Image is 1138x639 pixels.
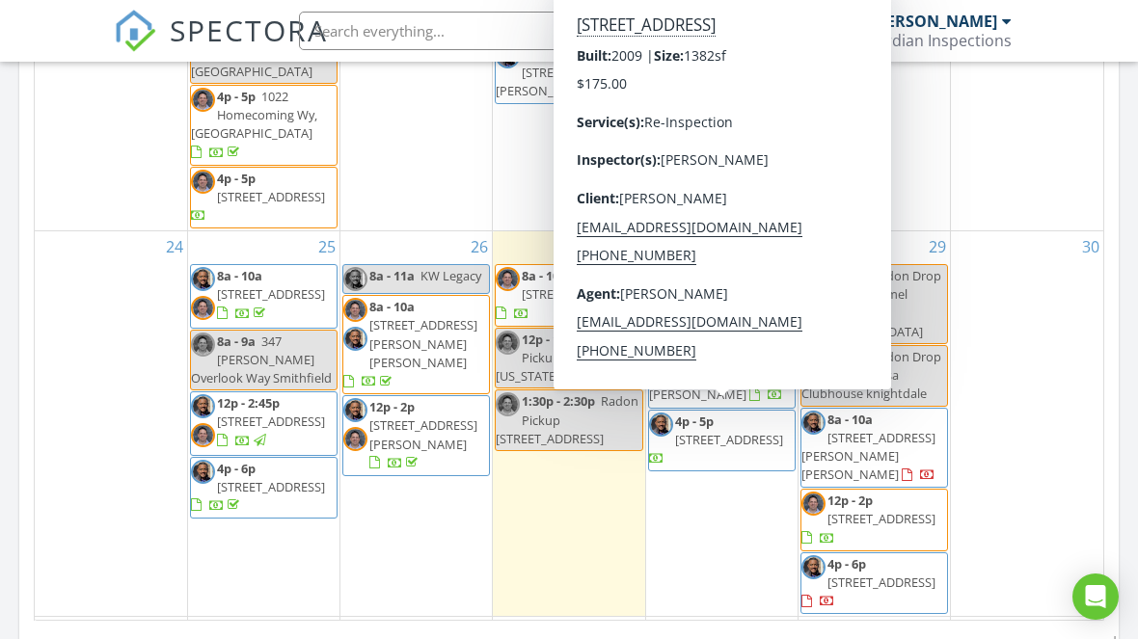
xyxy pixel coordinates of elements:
img: img_1653.jpg [191,423,215,447]
a: Go to August 26, 2025 [467,231,492,262]
span: 4p - 5p [217,170,256,187]
span: 6a - 7a [827,267,866,284]
a: 8a - 10a [STREET_ADDRESS][PERSON_NAME][PERSON_NAME] [801,411,935,484]
span: [STREET_ADDRESS] [827,573,935,591]
img: The Best Home Inspection Software - Spectora [114,10,156,52]
img: img_1653.jpg [496,392,520,416]
span: [STREET_ADDRESS] [217,478,325,495]
td: Go to August 26, 2025 [340,231,493,617]
a: Go to August 27, 2025 [620,231,645,262]
img: img_1653.jpg [191,296,215,320]
a: 8a - 10a 1040 Country Pasture Cov, [PERSON_NAME] 27591 [649,267,773,340]
a: Go to August 29, 2025 [925,231,950,262]
span: [STREET_ADDRESS] [522,285,630,303]
img: img_1653.jpg [343,298,367,322]
img: img_1653.jpg [191,88,215,112]
a: 8a - 10:15a [STREET_ADDRESS] [496,267,630,321]
span: 8a - 9a [217,333,256,350]
div: Open Intercom Messenger [1072,573,1119,620]
a: Go to August 24, 2025 [162,231,187,262]
a: 12p - 2p [STREET_ADDRESS][PERSON_NAME] [649,349,783,403]
span: [STREET_ADDRESS] [217,285,325,303]
td: Go to August 24, 2025 [35,231,187,617]
span: [STREET_ADDRESS][PERSON_NAME][PERSON_NAME] [369,316,477,370]
span: Radon Drop Off 184 Camel Crazies [GEOGRAPHIC_DATA] [801,267,941,340]
img: img_0553.jpeg [649,413,673,437]
a: 8a - 10a [STREET_ADDRESS][PERSON_NAME][PERSON_NAME] [800,408,948,489]
a: 4p - 5p [STREET_ADDRESS] [190,167,338,229]
a: 8a - 10a 1040 Country Pasture Cov, [PERSON_NAME] 27591 [648,264,796,345]
span: [STREET_ADDRESS] [217,188,325,205]
span: 8a - 10a [827,411,873,428]
img: img_0553.jpeg [191,394,215,418]
img: img_0553.jpeg [801,555,826,579]
a: 12p - 2p [STREET_ADDRESS][PERSON_NAME] [648,346,796,409]
a: 8a - 10a [STREET_ADDRESS][PERSON_NAME][PERSON_NAME] [342,295,490,394]
img: img_1653.jpg [191,333,215,357]
a: Go to August 30, 2025 [1078,231,1103,262]
span: 8a - 10a [675,267,720,284]
img: img_1653.jpg [496,267,520,291]
input: Search everything... [299,12,685,50]
span: 4p - 6p [827,555,866,572]
img: img_1653.jpg [343,427,367,451]
a: 8a - 10a [STREET_ADDRESS] [217,267,325,321]
a: 4p - 6p [STREET_ADDRESS] [801,555,935,609]
img: img_1653.jpg [496,331,520,355]
td: Go to August 25, 2025 [187,231,339,617]
span: 6a - 7a [827,348,866,365]
span: [STREET_ADDRESS][PERSON_NAME] [496,64,630,99]
span: 2790 NC-55, [GEOGRAPHIC_DATA] [191,25,330,79]
a: 4p - 5p [STREET_ADDRESS] [191,170,325,224]
img: img_0553.jpeg [343,398,367,422]
td: Go to August 30, 2025 [951,231,1103,617]
td: Go to August 28, 2025 [645,231,798,617]
span: 12p - 2p [369,398,415,415]
span: 1040 Country Pasture Cov, [PERSON_NAME] 27591 [649,267,773,340]
span: 8a - 11a [369,267,415,284]
span: 1:30p - 2:30p [522,392,595,410]
img: img_0553.jpeg [343,267,367,291]
span: KW Legacy [420,267,481,284]
a: Go to August 25, 2025 [314,231,339,262]
img: img_0553.jpeg [191,460,215,484]
span: Radon Drop Off 884 Casa Clubhouse knightdale [801,348,941,402]
img: img_0553.jpeg [343,327,367,351]
span: 12p - 2p [675,349,720,366]
span: 8a - 10a [369,298,415,315]
img: img_0553.jpeg [191,267,215,291]
span: 12p - 2:45p [217,394,280,412]
span: [STREET_ADDRESS][PERSON_NAME][PERSON_NAME] [801,429,935,483]
a: Go to August 28, 2025 [772,231,798,262]
div: [PERSON_NAME] [872,12,997,31]
a: 4p - 5p [STREET_ADDRESS] [649,413,783,466]
img: img_1653.jpg [801,492,826,516]
a: 8a - 10a [STREET_ADDRESS] [190,264,338,328]
a: 4p - 5p [STREET_ADDRESS] [648,410,796,472]
span: Radon Pickup 736 [US_STATE]'s Landing [496,331,617,385]
img: img_0553.jpeg [649,349,673,373]
div: Guardian Inspections [855,31,1012,50]
span: [STREET_ADDRESS] [675,431,783,448]
span: 347 [PERSON_NAME] Overlook Way Smithfield [191,333,332,386]
a: 4p - 5p 1022 Homecoming Wy, [GEOGRAPHIC_DATA] [191,88,317,161]
img: img_1653.jpg [801,348,826,372]
a: 12p - 1p [STREET_ADDRESS][PERSON_NAME] [496,44,630,98]
a: 4p - 6p [STREET_ADDRESS] [191,460,325,514]
a: 4p - 6p [STREET_ADDRESS] [800,552,948,615]
a: SPECTORA [114,26,328,67]
span: 4p - 6p [217,460,256,477]
a: 12p - 2:45p [STREET_ADDRESS] [190,391,338,455]
span: 4p - 5p [217,88,256,105]
a: 12p - 1p [STREET_ADDRESS][PERSON_NAME] [495,41,642,104]
td: Go to August 29, 2025 [798,231,950,617]
img: img_1653.jpg [801,267,826,291]
a: 12p - 2:45p [STREET_ADDRESS] [217,394,325,448]
span: 8a - 10:15a [522,267,584,284]
img: img_0553.jpeg [649,267,673,291]
span: Radon Pickup [STREET_ADDRESS] [496,392,638,446]
a: 12p - 2p [STREET_ADDRESS][PERSON_NAME] [342,395,490,476]
a: 4p - 6p [STREET_ADDRESS] [190,457,338,519]
a: 12p - 2p [STREET_ADDRESS] [800,489,948,551]
a: 8a - 10:15a [STREET_ADDRESS] [495,264,642,327]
